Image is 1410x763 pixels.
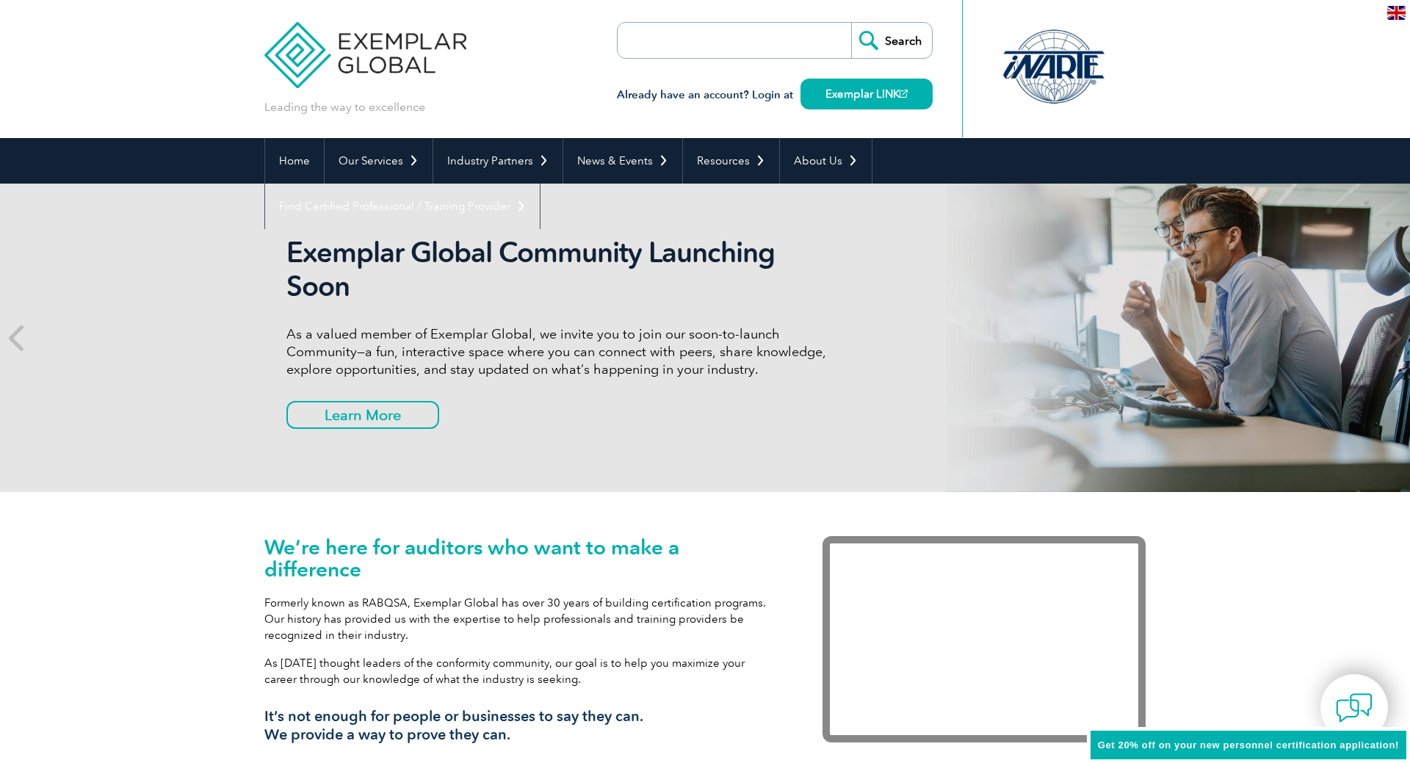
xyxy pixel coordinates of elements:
h3: It’s not enough for people or businesses to say they can. We provide a way to prove they can. [264,707,778,744]
p: Formerly known as RABQSA, Exemplar Global has over 30 years of building certification programs. O... [264,595,778,643]
img: en [1387,6,1406,20]
a: Our Services [325,138,433,184]
img: contact-chat.png [1336,690,1373,726]
a: Find Certified Professional / Training Provider [265,184,540,229]
span: Get 20% off on your new personnel certification application! [1098,740,1399,751]
h1: We’re here for auditors who want to make a difference [264,536,778,580]
p: As [DATE] thought leaders of the conformity community, our goal is to help you maximize your care... [264,655,778,687]
a: Industry Partners [433,138,563,184]
a: Resources [683,138,779,184]
h2: Exemplar Global Community Launching Soon [286,236,837,303]
img: open_square.png [900,90,908,98]
iframe: Exemplar Global: Working together to make a difference [822,536,1146,742]
input: Search [851,23,932,58]
a: Home [265,138,324,184]
a: Learn More [286,401,439,429]
a: News & Events [563,138,682,184]
h3: Already have an account? Login at [617,86,933,104]
p: As a valued member of Exemplar Global, we invite you to join our soon-to-launch Community—a fun, ... [286,325,837,378]
p: Leading the way to excellence [264,99,425,115]
a: Exemplar LINK [800,79,933,109]
a: About Us [780,138,872,184]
